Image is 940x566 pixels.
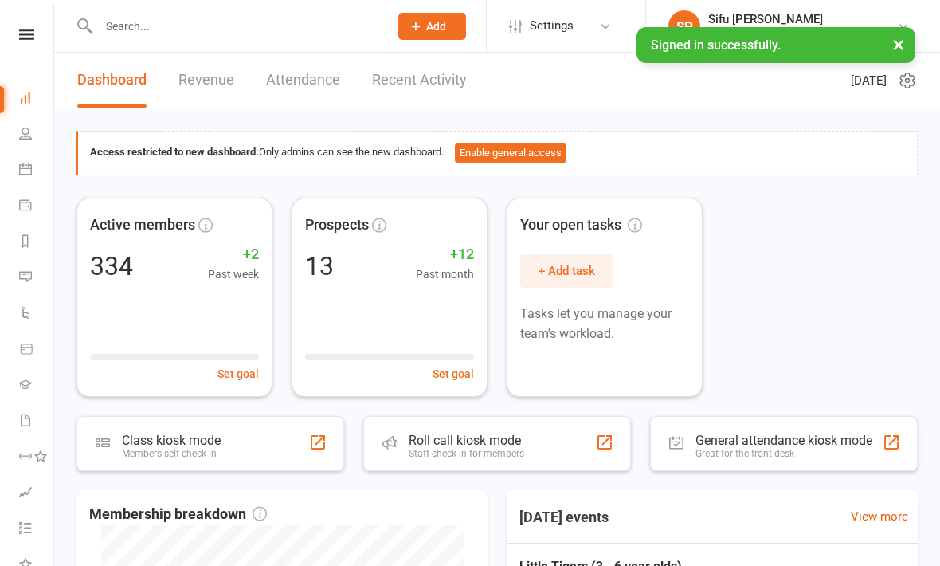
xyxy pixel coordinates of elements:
span: +2 [208,243,259,266]
div: Head Academy Kung Fu South Pty Ltd [708,26,897,41]
button: + Add task [520,254,613,288]
button: Set goal [217,365,259,383]
a: Revenue [178,53,234,108]
a: View more [851,507,908,526]
button: × [884,27,913,61]
span: Signed in successfully. [651,37,781,53]
div: 13 [305,254,334,279]
span: +12 [416,243,474,266]
div: Only admins can see the new dashboard. [90,143,905,163]
span: Active members [90,214,195,237]
span: Settings [530,8,574,44]
a: Dashboard [77,53,147,108]
span: Add [426,20,446,33]
div: Sifu [PERSON_NAME] [708,12,897,26]
span: Past week [208,265,259,283]
button: Add [398,13,466,40]
a: Calendar [19,153,55,189]
div: Staff check-in for members [409,448,524,459]
a: Product Sales [19,332,55,368]
a: Recent Activity [372,53,467,108]
h3: [DATE] events [507,503,621,532]
div: General attendance kiosk mode [695,433,872,448]
strong: Access restricted to new dashboard: [90,146,259,158]
button: Enable general access [455,143,566,163]
input: Search... [94,15,378,37]
p: Tasks let you manage your team's workload. [520,304,689,344]
div: Members self check-in [122,448,221,459]
a: Payments [19,189,55,225]
span: Your open tasks [520,214,642,237]
span: Prospects [305,214,369,237]
a: Assessments [19,476,55,512]
a: Dashboard [19,81,55,117]
div: 334 [90,254,133,279]
button: Set goal [433,365,474,383]
span: [DATE] [851,71,887,90]
a: People [19,117,55,153]
div: SP [668,10,700,42]
span: Past month [416,265,474,283]
a: Reports [19,225,55,261]
div: Great for the front desk [695,448,872,459]
span: Membership breakdown [89,503,267,526]
div: Roll call kiosk mode [409,433,524,448]
div: Class kiosk mode [122,433,221,448]
a: Attendance [266,53,340,108]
